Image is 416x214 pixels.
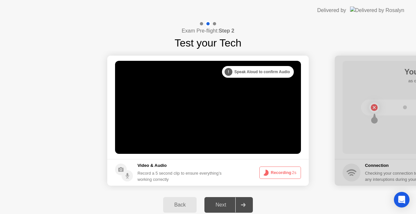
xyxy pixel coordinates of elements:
[225,68,232,76] div: !
[137,170,224,182] div: Record a 5 second clip to ensure everything’s working correctly
[163,197,197,213] button: Back
[350,7,404,14] img: Delivered by Rosalyn
[137,162,224,169] h5: Video & Audio
[259,167,301,179] button: Recording2s
[219,28,234,33] b: Step 2
[204,197,253,213] button: Next
[292,170,296,175] span: 2s
[165,202,195,208] div: Back
[317,7,346,14] div: Delivered by
[394,192,409,207] div: Open Intercom Messenger
[175,35,241,51] h1: Test your Tech
[206,202,235,208] div: Next
[182,27,234,35] h4: Exam Pre-flight:
[222,66,294,78] div: Speak Aloud to confirm Audio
